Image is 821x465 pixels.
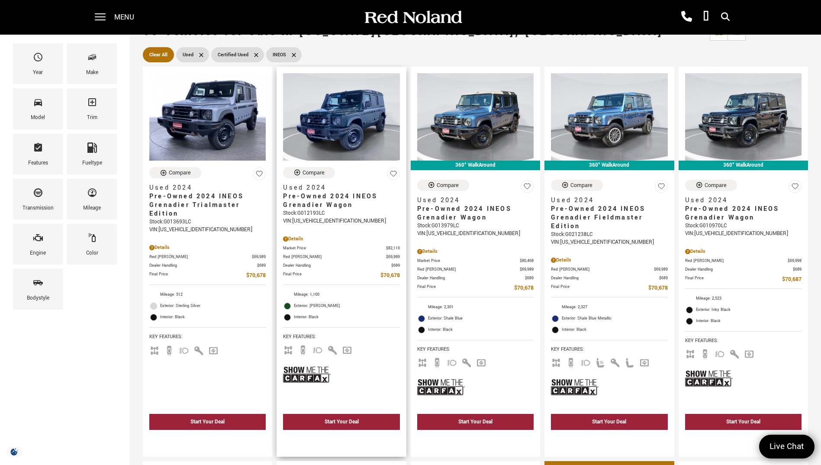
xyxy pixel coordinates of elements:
[625,358,635,365] span: Leather Seats
[417,258,520,264] span: Market Price
[149,192,259,218] span: Pre-Owned 2024 INEOS Grenadier Trialmaster Edition
[685,266,802,273] a: Dealer Handling $689
[149,271,246,280] span: Final Price
[458,418,493,426] div: Start Your Deal
[67,179,117,220] div: MileageMileage
[654,266,668,273] span: $69,989
[417,275,534,281] a: Dealer Handling $689
[298,346,308,352] span: Backup Camera
[30,249,46,258] div: Engine
[312,346,323,352] span: Fog Lights
[551,239,667,246] div: VIN: [US_VEHICLE_IDENTIFICATION_NUMBER]
[476,358,486,365] span: Navigation Sys
[82,158,102,168] div: Fueltype
[149,289,266,300] li: Mileage: 512
[294,313,399,322] span: Interior: Black
[218,49,248,60] span: Certified Used
[551,284,667,293] a: Final Price $70,678
[380,271,400,280] span: $70,678
[149,254,266,260] a: Red [PERSON_NAME] $69,989
[610,358,620,365] span: Keyless Entry
[23,203,54,213] div: Transmission
[793,266,802,273] span: $689
[685,196,802,222] a: Used 2024Pre-Owned 2024 INEOS Grenadier Wagon
[655,180,668,197] button: Save Vehicle
[283,245,399,252] a: Market Price $82,110
[551,345,667,354] span: Key Features :
[551,284,648,293] span: Final Price
[149,432,266,448] div: undefined - Pre-Owned 2024 INEOS Grenadier Trialmaster Edition With Navigation & 4WD
[417,196,534,222] a: Used 2024Pre-Owned 2024 INEOS Grenadier Wagon
[544,161,674,170] div: 360° WalkAround
[685,363,733,394] img: Show Me the CARFAX Badge
[387,167,400,184] button: Save Vehicle
[685,350,695,356] span: AWD
[417,230,534,238] div: VIN: [US_VEHICLE_IDENTIFICATION_NUMBER]
[33,68,43,77] div: Year
[149,73,266,161] img: 2024 INEOS Grenadier Trialmaster Edition
[283,217,399,225] div: VIN: [US_VEHICLE_IDENTIFICATION_NUMBER]
[31,113,45,123] div: Model
[551,196,661,205] span: Used 2024
[283,235,399,243] div: Pricing Details - Pre-Owned 2024 INEOS Grenadier Wagon With Navigation & 4WD
[772,28,802,35] span: Lowest Price
[33,230,43,249] span: Engine
[417,248,534,255] div: Pricing Details - Pre-Owned 2024 INEOS Grenadier Wagon With Navigation & 4WD
[86,249,98,258] div: Color
[744,350,754,356] span: Navigation Sys
[160,313,266,322] span: Interior: Black
[273,49,286,60] span: INEOS
[13,43,63,84] div: YearYear
[149,262,257,269] span: Dealer Handling
[149,167,201,178] button: Compare Vehicle
[514,284,534,293] span: $70,678
[551,73,667,161] img: 2024 INEOS Grenadier Fieldmaster Edition
[13,224,63,265] div: EngineEngine
[562,314,667,323] span: Exterior: Shale Blue Metallic
[149,184,266,218] a: Used 2024Pre-Owned 2024 INEOS Grenadier Trialmaster Edition
[149,262,266,269] a: Dealer Handling $689
[685,275,802,284] a: Final Price $70,687
[417,222,534,230] div: Stock : G013979LC
[551,432,667,448] div: undefined - Pre-Owned 2024 INEOS Grenadier Fieldmaster Edition With Navigation & 4WD
[765,441,808,452] span: Live Chat
[253,167,266,184] button: Save Vehicle
[551,358,561,365] span: AWD
[551,256,667,264] div: Pricing Details - Pre-Owned 2024 INEOS Grenadier Fieldmaster Edition With Navigation & 4WD
[87,95,97,113] span: Trim
[83,203,101,213] div: Mileage
[208,346,219,353] span: Navigation Sys
[685,230,802,238] div: VIN: [US_VEHICLE_IDENTIFICATION_NUMBER]
[342,346,352,352] span: Navigation Sys
[283,184,399,210] a: Used 2024Pre-Owned 2024 INEOS Grenadier Wagon
[521,180,534,197] button: Save Vehicle
[685,275,782,284] span: Final Price
[27,294,49,303] div: Bodystyle
[754,28,772,35] span: Sort By :
[149,346,160,353] span: AWD
[391,262,400,269] span: $689
[648,284,668,293] span: $70,678
[685,180,737,191] button: Compare Vehicle
[303,169,325,177] div: Compare
[283,184,393,192] span: Used 2024
[428,314,534,323] span: Exterior: Shale Blue
[33,50,43,68] span: Year
[551,302,667,313] li: Mileage: 2,327
[551,266,667,273] a: Red [PERSON_NAME] $69,989
[283,167,335,178] button: Compare Vehicle
[520,266,534,273] span: $69,989
[570,181,592,189] div: Compare
[193,346,204,353] span: Keyless Entry
[87,50,97,68] span: Make
[87,185,97,203] span: Mileage
[659,275,668,281] span: $689
[417,266,534,273] a: Red [PERSON_NAME] $69,989
[782,275,802,284] span: $70,687
[327,346,338,352] span: Keyless Entry
[149,254,252,260] span: Red [PERSON_NAME]
[67,43,117,84] div: MakeMake
[417,275,525,281] span: Dealer Handling
[729,350,740,356] span: Keyless Entry
[28,158,48,168] div: Features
